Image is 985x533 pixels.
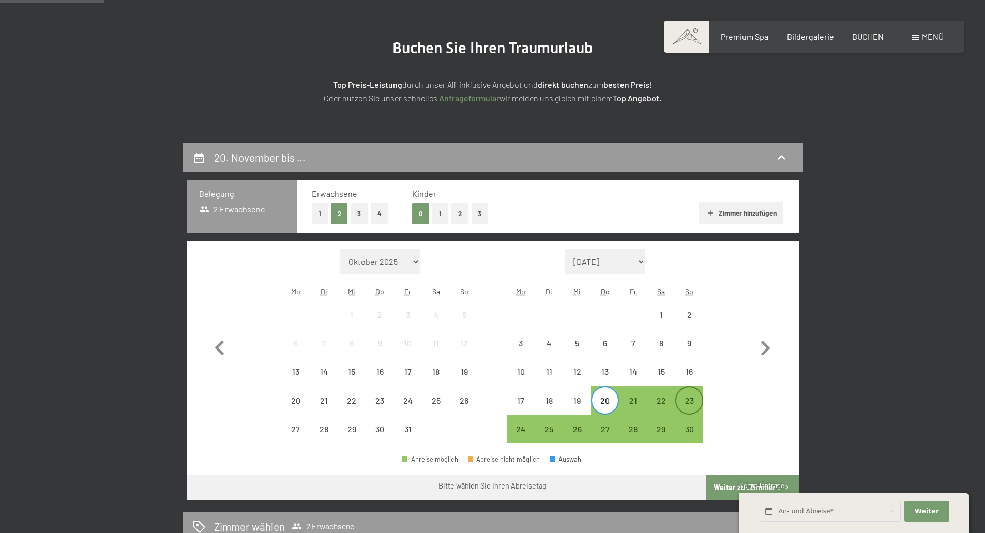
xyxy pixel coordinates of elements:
div: 6 [283,339,309,365]
div: 17 [508,397,534,422]
div: Thu Nov 20 2025 [591,386,619,414]
div: Abreise möglich [563,415,591,443]
div: Abreise nicht möglich [619,329,647,357]
div: Abreise nicht möglich [450,329,478,357]
div: Abreise nicht möglich [647,329,675,357]
div: Tue Nov 18 2025 [535,386,563,414]
div: Abreise möglich [647,415,675,443]
div: Wed Nov 26 2025 [563,415,591,443]
div: 25 [423,397,449,422]
div: 10 [508,368,534,393]
div: 24 [508,425,534,451]
div: 30 [367,425,393,451]
div: Tue Nov 04 2025 [535,329,563,357]
div: 27 [283,425,309,451]
div: Abreise nicht möglich [366,415,394,443]
div: Abreise nicht möglich [394,358,422,386]
div: 1 [648,311,674,337]
div: Abreise nicht möglich [422,301,450,329]
div: Mon Oct 27 2025 [282,415,310,443]
div: 8 [648,339,674,365]
div: 8 [339,339,365,365]
div: 30 [676,425,702,451]
abbr: Freitag [404,287,411,296]
div: Abreise nicht möglich [310,415,338,443]
div: Abreise nicht möglich [338,415,366,443]
div: Wed Oct 29 2025 [338,415,366,443]
div: 12 [451,339,477,365]
div: Wed Nov 12 2025 [563,358,591,386]
abbr: Samstag [432,287,440,296]
a: Premium Spa [721,32,768,41]
div: Abreise nicht möglich [535,329,563,357]
p: durch unser All-inklusive Angebot und zum ! Oder nutzen Sie unser schnelles wir melden uns gleich... [234,78,751,104]
div: Wed Oct 01 2025 [338,301,366,329]
div: Tue Oct 21 2025 [310,386,338,414]
div: Tue Oct 14 2025 [310,358,338,386]
div: 5 [564,339,590,365]
div: Mon Nov 03 2025 [507,329,535,357]
div: 29 [339,425,365,451]
div: Abreise nicht möglich [366,301,394,329]
div: Fri Oct 24 2025 [394,386,422,414]
div: 20 [283,397,309,422]
div: Abreise nicht möglich [450,358,478,386]
div: Abreise nicht möglich [282,386,310,414]
div: Abreise nicht möglich [591,358,619,386]
div: Abreise nicht möglich [591,329,619,357]
button: Weiter [904,501,949,522]
span: Weiter [915,507,939,516]
div: 19 [451,368,477,393]
div: Abreise nicht möglich [468,456,540,463]
div: Mon Nov 24 2025 [507,415,535,443]
abbr: Donnerstag [601,287,610,296]
div: 12 [564,368,590,393]
span: Erwachsene [312,189,357,199]
div: 24 [395,397,421,422]
div: Thu Oct 16 2025 [366,358,394,386]
div: Sun Oct 12 2025 [450,329,478,357]
div: Tue Oct 28 2025 [310,415,338,443]
a: Anfrageformular [439,93,499,103]
div: Sat Oct 04 2025 [422,301,450,329]
div: 15 [339,368,365,393]
button: Weiter zu „Zimmer“ [706,475,798,500]
div: Sat Nov 01 2025 [647,301,675,329]
div: Abreise nicht möglich [507,358,535,386]
div: 16 [676,368,702,393]
span: Schnellanfrage [739,481,784,490]
div: Sun Nov 30 2025 [675,415,703,443]
div: Thu Nov 27 2025 [591,415,619,443]
div: 20 [592,397,618,422]
div: Tue Nov 25 2025 [535,415,563,443]
a: Bildergalerie [787,32,834,41]
div: Abreise nicht möglich [310,386,338,414]
div: Abreise möglich [675,415,703,443]
strong: besten Preis [603,80,649,89]
div: Sun Oct 19 2025 [450,358,478,386]
div: 22 [648,397,674,422]
div: 21 [620,397,646,422]
span: 2 Erwachsene [199,204,266,215]
div: 3 [395,311,421,337]
div: 26 [451,397,477,422]
div: Mon Nov 17 2025 [507,386,535,414]
div: Tue Oct 07 2025 [310,329,338,357]
div: Abreise nicht möglich [675,358,703,386]
div: 3 [508,339,534,365]
div: Sat Nov 08 2025 [647,329,675,357]
div: Abreise nicht möglich [647,301,675,329]
div: Sat Oct 25 2025 [422,386,450,414]
button: 1 [432,203,448,224]
div: Sat Nov 15 2025 [647,358,675,386]
div: Abreise möglich [647,386,675,414]
div: 19 [564,397,590,422]
div: 11 [423,339,449,365]
div: 22 [339,397,365,422]
div: Abreise nicht möglich [647,358,675,386]
div: 28 [620,425,646,451]
div: Abreise nicht möglich [366,329,394,357]
div: Abreise nicht möglich [282,358,310,386]
div: Abreise nicht möglich [535,358,563,386]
